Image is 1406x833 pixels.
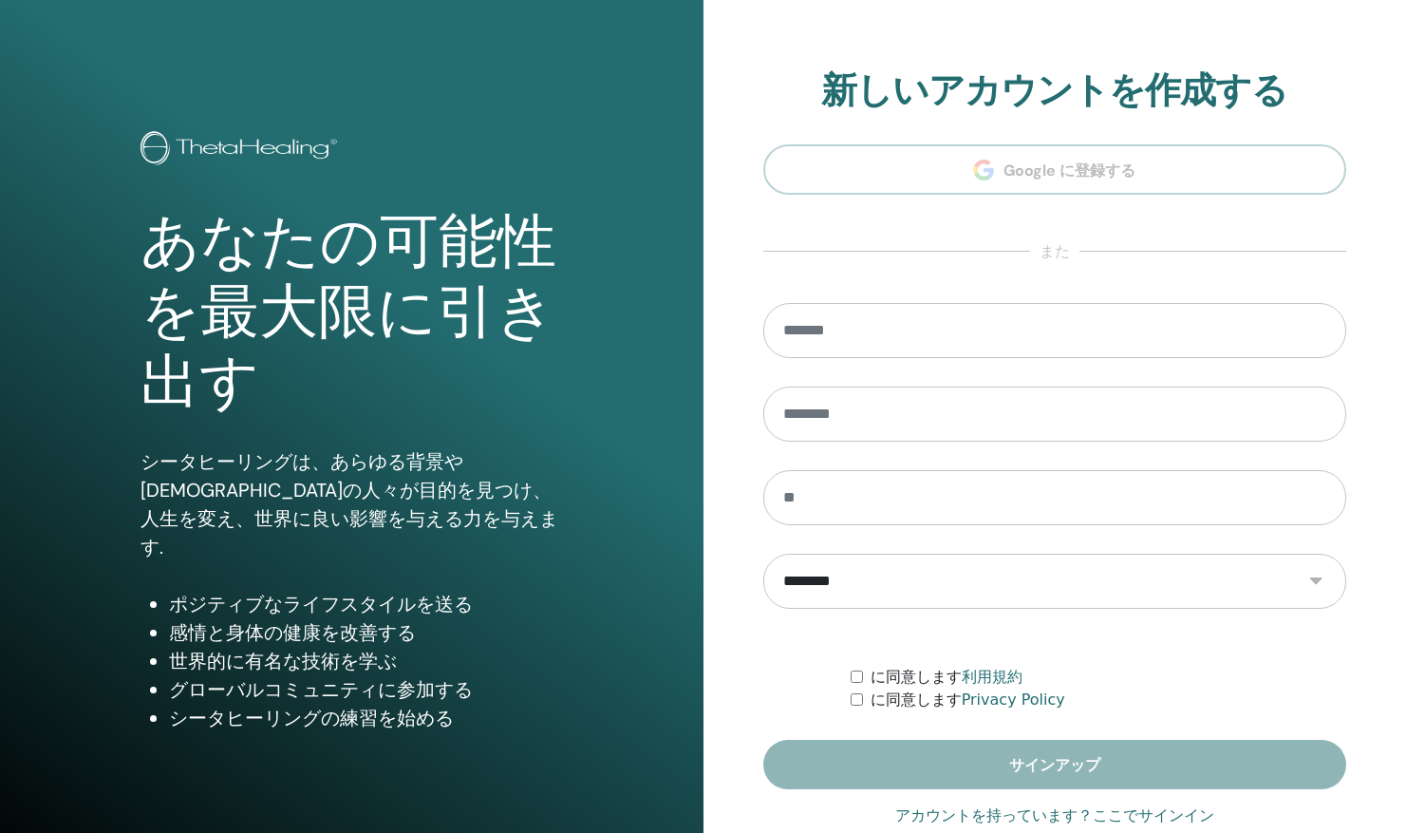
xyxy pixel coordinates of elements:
[962,668,1022,686] a: 利用規約
[169,704,562,732] li: シータヒーリングの練習を始める
[763,69,1347,113] h2: 新しいアカウントを作成する
[169,647,562,675] li: 世界的に有名な技術を学ぶ
[141,207,562,419] h1: あなたの可能性を最大限に引き出す
[141,447,562,561] p: シータヒーリングは、あらゆる背景や[DEMOGRAPHIC_DATA]の人々が目的を見つけ、人生を変え、世界に良い影響を与える力を与えます.
[169,590,562,618] li: ポジティブなライフスタイルを送る
[895,805,1214,827] a: アカウントを持っています？ここでサインイン
[962,691,1065,709] a: Privacy Policy
[871,689,1065,711] label: に同意します
[871,666,1022,689] label: に同意します
[169,675,562,704] li: グローバルコミュニティに参加する
[1030,240,1079,263] span: また
[169,618,562,647] li: 感情と身体の健康を改善する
